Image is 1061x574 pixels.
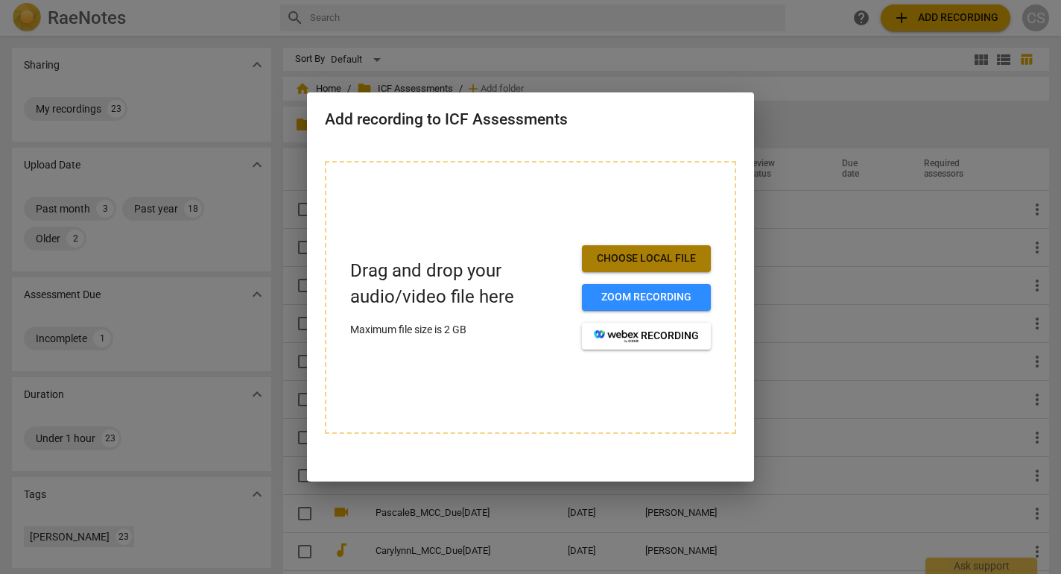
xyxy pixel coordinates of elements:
[350,258,570,310] p: Drag and drop your audio/video file here
[594,329,699,344] span: recording
[582,245,711,272] button: Choose local file
[325,110,736,129] h2: Add recording to ICF Assessments
[582,323,711,350] button: recording
[350,322,570,338] p: Maximum file size is 2 GB
[594,290,699,305] span: Zoom recording
[594,251,699,266] span: Choose local file
[582,284,711,311] button: Zoom recording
